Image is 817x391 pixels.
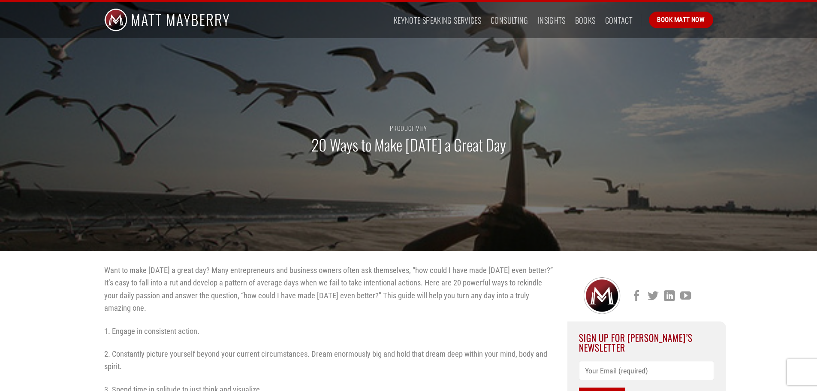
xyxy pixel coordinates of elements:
[579,361,714,380] input: Your Email (required)
[104,327,199,336] span: 1. Engage in consistent action.
[605,12,633,28] a: Contact
[664,291,675,303] a: Follow on LinkedIn
[104,2,230,38] img: Matt Mayberry
[491,12,528,28] a: Consulting
[538,12,566,28] a: Insights
[631,291,642,303] a: Follow on Facebook
[649,12,713,28] a: Book Matt Now
[311,135,506,155] h1: 20 Ways to Make [DATE] a Great Day
[680,291,691,303] a: Follow on YouTube
[579,331,693,354] span: Sign Up For [PERSON_NAME]’s Newsletter
[648,291,658,303] a: Follow on Twitter
[394,12,481,28] a: Keynote Speaking Services
[104,349,547,371] span: 2. Constantly picture yourself beyond your current circumstances. Dream enormously big and hold t...
[104,266,553,312] span: Want to make [DATE] a great day? Many entrepreneurs and business owners often ask themselves, “ho...
[390,123,427,133] a: Productivity
[657,15,705,25] span: Book Matt Now
[575,12,596,28] a: Books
